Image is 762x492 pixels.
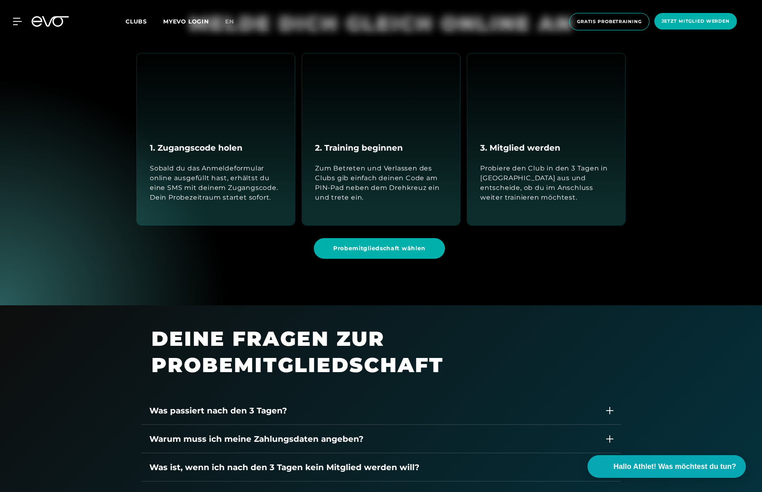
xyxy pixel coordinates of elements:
[315,142,403,154] h4: 2. Training beginnen
[480,142,560,154] h4: 3. Mitglied werden
[333,244,426,253] span: Probemitgliedschaft wählen
[150,164,282,202] div: Sobald du das Anmeldeformular online ausgefüllt hast, erhältst du eine SMS mit deinem Zugangscode...
[225,17,244,26] a: en
[480,164,612,202] div: Probiere den Club in den 3 Tagen in [GEOGRAPHIC_DATA] aus und entscheide, ob du im Anschluss weit...
[151,326,600,378] h1: DEINE FRAGEN ZUR PROBEMITGLIEDSCHAFT
[126,18,147,25] span: Clubs
[314,232,448,265] a: Probemitgliedschaft wählen
[149,433,597,445] div: Warum muss ich meine Zahlungsdaten angeben?
[315,164,447,202] div: Zum Betreten und Verlassen des Clubs gib einfach deinen Code am PIN-Pad neben dem Drehkreuz ein u...
[662,18,730,25] span: Jetzt Mitglied werden
[126,17,163,25] a: Clubs
[577,18,642,25] span: Gratis Probetraining
[652,13,739,30] a: Jetzt Mitglied werden
[225,18,234,25] span: en
[613,461,736,472] span: Hallo Athlet! Was möchtest du tun?
[149,461,597,473] div: Was ist, wenn ich nach den 3 Tagen kein Mitglied werden will?
[163,18,209,25] a: MYEVO LOGIN
[567,13,652,30] a: Gratis Probetraining
[149,405,597,417] div: Was passiert nach den 3 Tagen?
[150,142,243,154] h4: 1. Zugangscode holen
[587,455,746,478] button: Hallo Athlet! Was möchtest du tun?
